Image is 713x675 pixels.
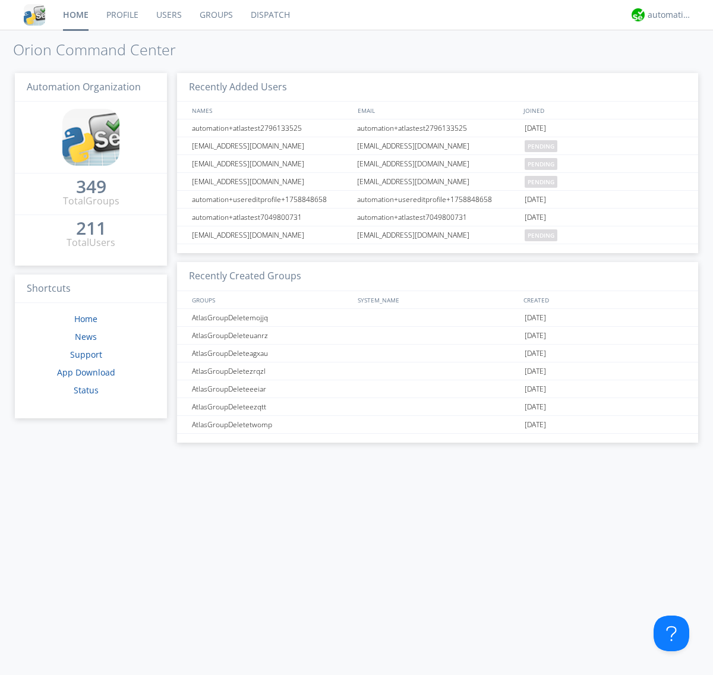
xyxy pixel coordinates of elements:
[67,236,115,250] div: Total Users
[177,416,698,434] a: AtlasGroupDeletetwomp[DATE]
[648,9,692,21] div: automation+atlas
[525,416,546,434] span: [DATE]
[70,349,102,360] a: Support
[354,137,522,154] div: [EMAIL_ADDRESS][DOMAIN_NAME]
[525,209,546,226] span: [DATE]
[525,229,557,241] span: pending
[189,119,354,137] div: automation+atlastest2796133525
[57,367,115,378] a: App Download
[177,345,698,362] a: AtlasGroupDeleteagxau[DATE]
[189,226,354,244] div: [EMAIL_ADDRESS][DOMAIN_NAME]
[177,362,698,380] a: AtlasGroupDeletezrqzl[DATE]
[354,155,522,172] div: [EMAIL_ADDRESS][DOMAIN_NAME]
[189,173,354,190] div: [EMAIL_ADDRESS][DOMAIN_NAME]
[177,209,698,226] a: automation+atlastest7049800731automation+atlastest7049800731[DATE]
[189,345,354,362] div: AtlasGroupDeleteagxau
[177,226,698,244] a: [EMAIL_ADDRESS][DOMAIN_NAME][EMAIL_ADDRESS][DOMAIN_NAME]pending
[189,102,352,119] div: NAMES
[177,155,698,173] a: [EMAIL_ADDRESS][DOMAIN_NAME][EMAIL_ADDRESS][DOMAIN_NAME]pending
[525,327,546,345] span: [DATE]
[15,275,167,304] h3: Shortcuts
[189,209,354,226] div: automation+atlastest7049800731
[189,137,354,154] div: [EMAIL_ADDRESS][DOMAIN_NAME]
[76,181,106,193] div: 349
[525,380,546,398] span: [DATE]
[177,327,698,345] a: AtlasGroupDeleteuanrz[DATE]
[354,119,522,137] div: automation+atlastest2796133525
[525,119,546,137] span: [DATE]
[177,119,698,137] a: automation+atlastest2796133525automation+atlastest2796133525[DATE]
[525,191,546,209] span: [DATE]
[189,380,354,398] div: AtlasGroupDeleteeeiar
[24,4,45,26] img: cddb5a64eb264b2086981ab96f4c1ba7
[654,616,689,651] iframe: Toggle Customer Support
[62,109,119,166] img: cddb5a64eb264b2086981ab96f4c1ba7
[177,380,698,398] a: AtlasGroupDeleteeeiar[DATE]
[177,262,698,291] h3: Recently Created Groups
[177,309,698,327] a: AtlasGroupDeletemojjq[DATE]
[525,362,546,380] span: [DATE]
[355,291,520,308] div: SYSTEM_NAME
[354,173,522,190] div: [EMAIL_ADDRESS][DOMAIN_NAME]
[520,102,687,119] div: JOINED
[525,140,557,152] span: pending
[76,222,106,234] div: 211
[177,73,698,102] h3: Recently Added Users
[525,345,546,362] span: [DATE]
[355,102,520,119] div: EMAIL
[189,362,354,380] div: AtlasGroupDeletezrqzl
[189,155,354,172] div: [EMAIL_ADDRESS][DOMAIN_NAME]
[189,398,354,415] div: AtlasGroupDeleteezqtt
[27,80,141,93] span: Automation Organization
[177,191,698,209] a: automation+usereditprofile+1758848658automation+usereditprofile+1758848658[DATE]
[189,327,354,344] div: AtlasGroupDeleteuanrz
[520,291,687,308] div: CREATED
[354,226,522,244] div: [EMAIL_ADDRESS][DOMAIN_NAME]
[75,331,97,342] a: News
[632,8,645,21] img: d2d01cd9b4174d08988066c6d424eccd
[189,309,354,326] div: AtlasGroupDeletemojjq
[177,137,698,155] a: [EMAIL_ADDRESS][DOMAIN_NAME][EMAIL_ADDRESS][DOMAIN_NAME]pending
[189,291,352,308] div: GROUPS
[525,158,557,170] span: pending
[177,173,698,191] a: [EMAIL_ADDRESS][DOMAIN_NAME][EMAIL_ADDRESS][DOMAIN_NAME]pending
[76,222,106,236] a: 211
[354,191,522,208] div: automation+usereditprofile+1758848658
[189,191,354,208] div: automation+usereditprofile+1758848658
[525,309,546,327] span: [DATE]
[189,416,354,433] div: AtlasGroupDeletetwomp
[76,181,106,194] a: 349
[63,194,119,208] div: Total Groups
[354,209,522,226] div: automation+atlastest7049800731
[177,398,698,416] a: AtlasGroupDeleteezqtt[DATE]
[74,313,97,324] a: Home
[74,384,99,396] a: Status
[525,176,557,188] span: pending
[525,398,546,416] span: [DATE]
